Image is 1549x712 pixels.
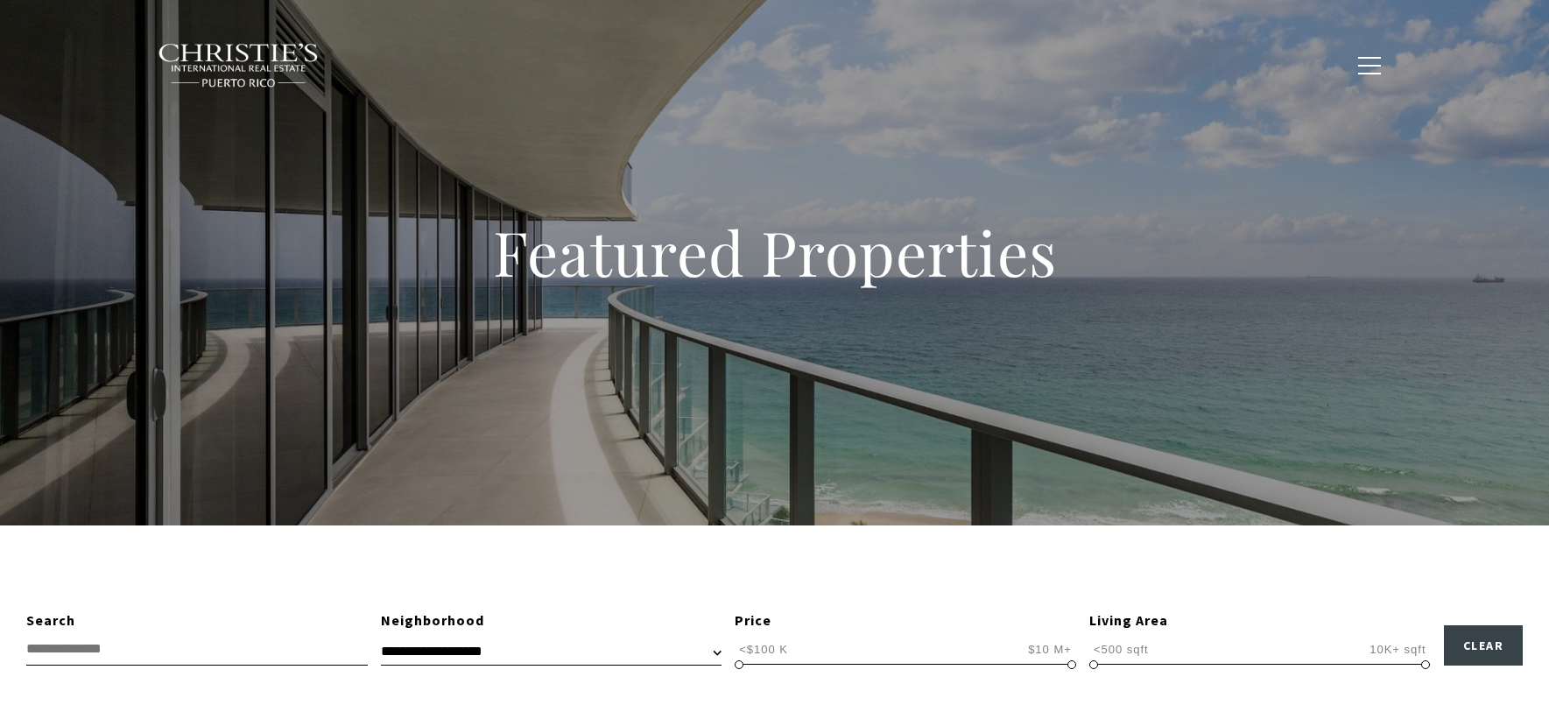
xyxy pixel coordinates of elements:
img: Christie's International Real Estate black text logo [158,43,320,88]
button: Clear [1444,625,1524,666]
div: Price [735,610,1076,632]
h1: Featured Properties [381,214,1169,291]
span: <500 sqft [1089,641,1153,658]
span: $10 M+ [1024,641,1076,658]
div: Search [26,610,368,632]
span: <$100 K [735,641,792,658]
span: 10K+ sqft [1365,641,1430,658]
div: Living Area [1089,610,1431,632]
div: Neighborhood [381,610,722,632]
